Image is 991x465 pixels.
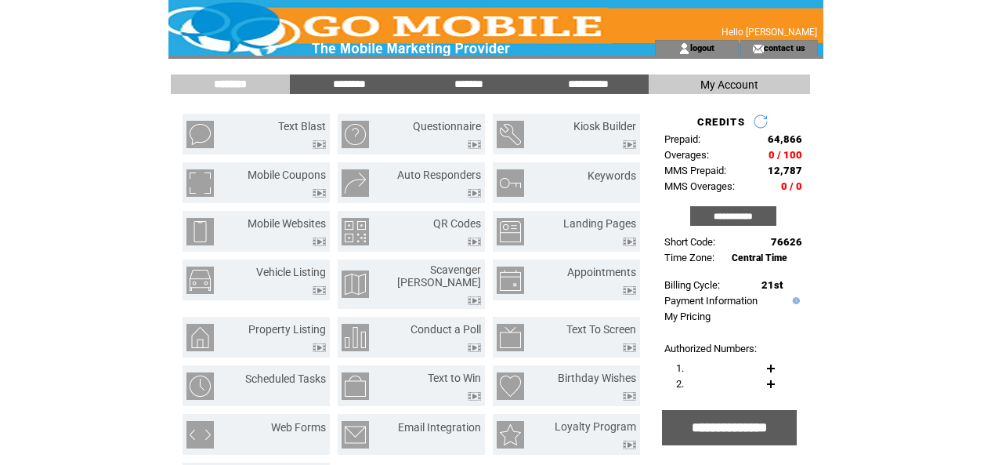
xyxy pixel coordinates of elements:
a: Mobile Websites [248,217,326,230]
span: My Account [700,78,758,91]
img: video.png [623,441,636,449]
img: video.png [623,140,636,149]
a: Appointments [567,266,636,278]
a: Questionnaire [413,120,481,133]
img: scheduled-tasks.png [186,372,214,400]
span: 21st [761,279,783,291]
a: logout [690,42,714,53]
a: Property Listing [248,323,326,336]
span: Authorized Numbers: [664,343,757,354]
img: help.gif [789,297,800,304]
img: account_icon.gif [678,42,690,55]
img: landing-pages.png [497,218,524,245]
a: My Pricing [664,311,711,322]
a: Kiosk Builder [573,120,636,133]
span: 0 / 0 [781,180,802,192]
img: birthday-wishes.png [497,372,524,400]
span: Central Time [732,252,787,263]
img: email-integration.png [342,421,369,449]
img: video.png [468,140,481,149]
a: contact us [764,42,805,53]
img: video.png [313,343,326,352]
a: Birthday Wishes [558,372,636,384]
img: video.png [623,343,636,352]
img: keywords.png [497,169,524,197]
img: video.png [468,296,481,305]
a: Text to Win [428,372,481,384]
span: 76626 [771,236,802,248]
img: web-forms.png [186,421,214,449]
span: CREDITS [697,116,745,128]
img: questionnaire.png [342,121,369,148]
img: mobile-websites.png [186,218,214,245]
img: mobile-coupons.png [186,169,214,197]
span: 0 / 100 [769,149,802,161]
img: vehicle-listing.png [186,267,214,294]
img: loyalty-program.png [497,421,524,449]
img: video.png [313,189,326,198]
span: Time Zone: [664,252,714,263]
span: Hello [PERSON_NAME] [722,27,817,38]
img: video.png [468,238,481,246]
img: video.png [313,238,326,246]
img: text-to-win.png [342,372,369,400]
a: Keywords [588,169,636,182]
a: Landing Pages [563,217,636,230]
a: QR Codes [433,217,481,230]
a: Web Forms [271,421,326,434]
span: 1. [676,362,684,374]
span: 64,866 [768,133,802,145]
span: MMS Prepaid: [664,165,726,176]
a: Email Integration [398,421,481,434]
img: text-blast.png [186,121,214,148]
a: Text Blast [278,120,326,133]
a: Conduct a Poll [411,323,481,336]
a: Scheduled Tasks [245,372,326,385]
span: Short Code: [664,236,715,248]
a: Vehicle Listing [256,266,326,278]
img: video.png [468,392,481,401]
a: Auto Responders [397,169,481,181]
img: video.png [623,238,636,246]
img: appointments.png [497,267,524,294]
span: 12,787 [768,165,802,176]
span: MMS Overages: [664,180,735,192]
img: kiosk-builder.png [497,121,524,148]
img: contact_us_icon.gif [752,42,764,55]
a: Loyalty Program [555,420,636,433]
img: text-to-screen.png [497,324,524,351]
span: Overages: [664,149,709,161]
a: Text To Screen [566,323,636,336]
a: Mobile Coupons [248,169,326,181]
img: video.png [313,140,326,149]
span: Prepaid: [664,133,700,145]
span: 2. [676,378,684,390]
img: video.png [468,343,481,352]
img: property-listing.png [186,324,214,351]
img: video.png [623,392,636,401]
span: Billing Cycle: [664,279,720,291]
a: Payment Information [664,295,758,307]
img: video.png [623,286,636,295]
img: video.png [468,189,481,198]
a: Scavenger [PERSON_NAME] [397,263,481,289]
img: auto-responders.png [342,169,369,197]
img: video.png [313,286,326,295]
img: qr-codes.png [342,218,369,245]
img: conduct-a-poll.png [342,324,369,351]
img: scavenger-hunt.png [342,271,369,298]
